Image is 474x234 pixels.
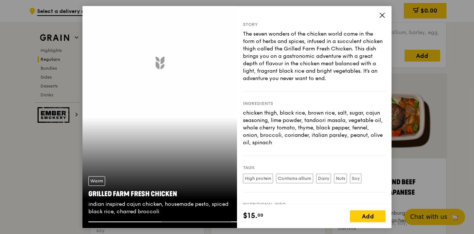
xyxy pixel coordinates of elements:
div: Tags [243,165,386,171]
div: Grilled Farm Fresh Chicken [88,189,231,199]
div: Add [350,210,386,222]
div: chicken thigh, black rice, brown rice, salt, sugar, cajun seasoning, lime powder, tandoori masala... [243,109,386,146]
div: indian inspired cajun chicken, housemade pesto, spiced black rice, charred broccoli [88,201,231,215]
span: 00 [257,212,263,218]
div: Warm [88,176,105,186]
div: Nutritional info [243,201,386,207]
div: The seven wonders of the chicken world come in the form of herbs and spices, infused in a succule... [243,30,386,82]
label: Contains allium [276,174,313,183]
label: High protein [243,174,273,183]
div: Ingredients [243,100,386,106]
label: Soy [350,174,361,183]
label: Nuts [334,174,347,183]
label: Dairy [316,174,331,183]
div: Story [243,22,386,27]
span: $15. [243,210,257,221]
